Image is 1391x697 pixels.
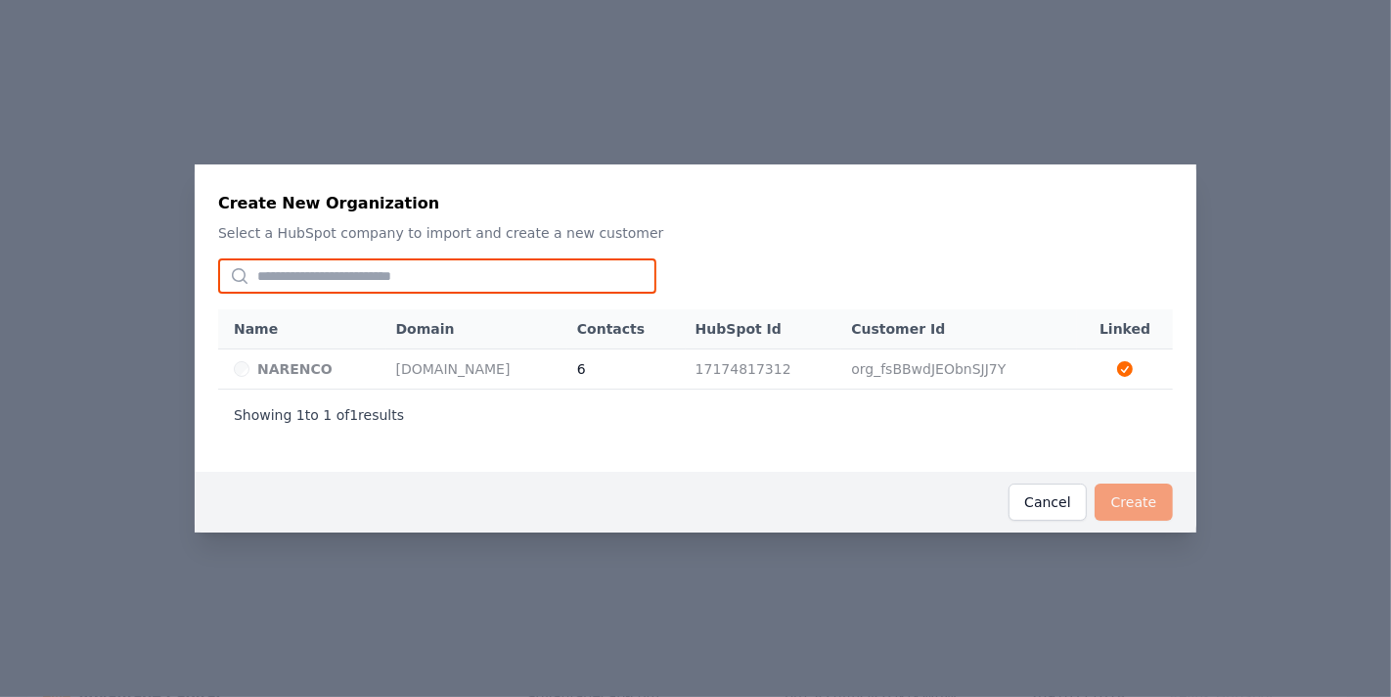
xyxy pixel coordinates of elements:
[323,407,332,423] span: 1
[234,405,404,425] p: Showing to of results
[218,309,386,349] th: Name
[841,309,1077,349] th: Customer Id
[296,407,305,423] span: 1
[386,309,567,349] th: Domain
[1009,484,1087,521] button: Cancel
[218,225,663,241] span: Select a HubSpot company to import and create a new customer
[567,309,686,349] th: Contacts
[567,349,686,390] td: 6
[851,361,1006,377] span: org_fsBBwdJEObnSJJ7Y
[1095,484,1173,521] button: Create
[695,361,791,377] span: 17174817312
[1077,309,1173,348] th: Linked
[349,407,358,423] span: 1
[257,359,333,379] label: NARENCO
[396,361,511,377] span: [DOMAIN_NAME]
[686,309,842,349] th: HubSpot Id
[218,192,439,215] h3: Create New Organization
